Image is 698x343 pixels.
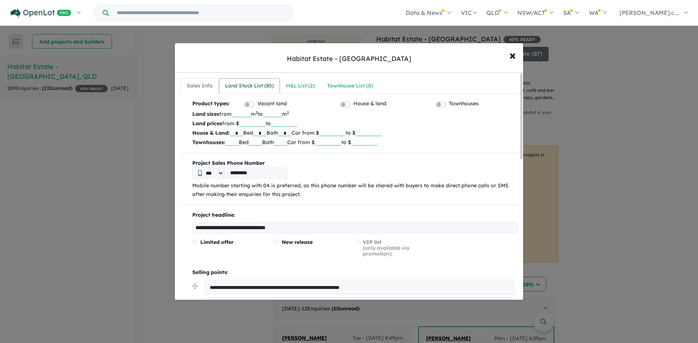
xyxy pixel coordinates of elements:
div: Sales Info [187,82,213,90]
span: [PERSON_NAME].c... [619,9,679,16]
b: Land prices [192,120,222,127]
p: Bed Bath Car from $ to $ [192,128,517,138]
img: Phone icon [198,170,202,176]
img: drag.svg [192,283,198,289]
b: Project Sales Phone Number [192,159,517,168]
span: × [509,47,516,63]
label: Townhouses [449,99,479,108]
label: Vacant land [257,99,287,108]
span: New release [282,239,313,245]
sup: 2 [256,110,258,115]
b: Townhouses: [192,139,225,146]
p: from $ to [192,119,517,128]
div: Habitat Estate - [GEOGRAPHIC_DATA] [287,54,411,64]
p: from m to m [192,109,517,119]
span: Limited offer [200,239,233,245]
div: Land Stock List ( 85 ) [225,82,274,90]
p: Project headline: [192,211,517,220]
div: H&L List ( 2 ) [286,82,315,90]
b: Product types: [192,99,230,109]
p: Bed Bath Car from $ to $ [192,138,517,147]
div: Townhouse List ( 0 ) [327,82,373,90]
label: House & land [353,99,386,108]
sup: 2 [287,110,289,115]
b: Land sizes [192,111,219,117]
p: Selling points: [192,268,517,277]
p: Mobile number starting with 04 is preferred, as this phone number will be shared with buyers to m... [192,181,517,199]
img: Openlot PRO Logo White [11,9,71,18]
input: Try estate name, suburb, builder or developer [110,5,292,21]
b: House & Land: [192,130,230,136]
